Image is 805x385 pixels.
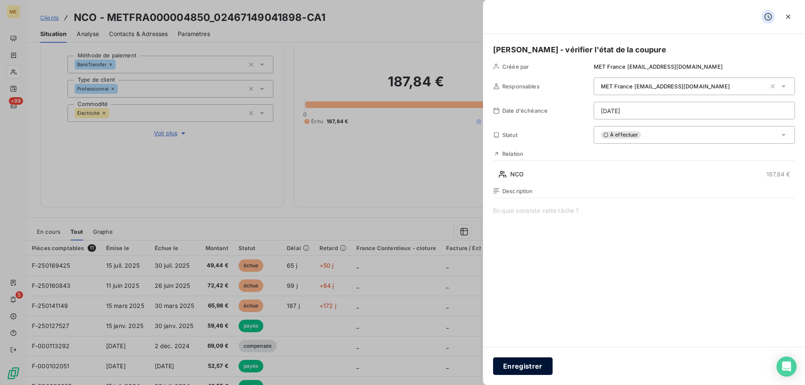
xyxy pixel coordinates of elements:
span: Créée par [502,63,529,70]
span: Relation [502,150,523,157]
span: Date d'échéance [502,107,548,114]
span: NCO [510,170,524,178]
div: Open Intercom Messenger [776,357,797,377]
span: 187,84 € [766,170,790,178]
span: Description [502,188,533,194]
button: NCO187,84 € [493,168,795,181]
h5: [PERSON_NAME] - vérifier l'état de la coupure [493,44,795,56]
input: placeholder [594,102,795,119]
span: À effectuer [601,131,641,139]
span: MET France [EMAIL_ADDRESS][DOMAIN_NAME] [594,63,723,70]
span: Responsables [502,83,540,90]
button: Enregistrer [493,357,553,375]
span: MET France [EMAIL_ADDRESS][DOMAIN_NAME] [601,83,730,90]
span: Statut [502,132,517,138]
